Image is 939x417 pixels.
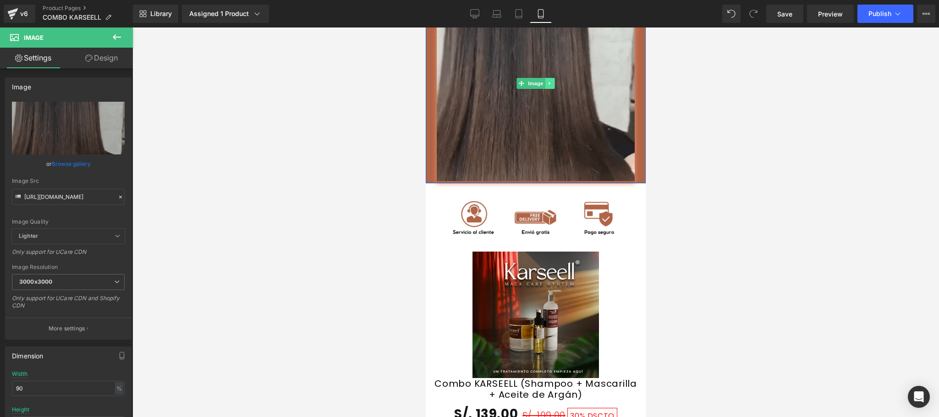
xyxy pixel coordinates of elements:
[744,5,763,23] button: Redo
[43,14,101,21] span: COMBO KARSEELL
[12,381,125,396] input: auto
[144,383,159,394] span: 30%
[97,382,140,394] span: S/. 199.00
[12,178,125,184] div: Image Src
[68,48,135,68] a: Design
[4,5,35,23] a: v6
[133,5,178,23] a: New Library
[100,50,120,61] span: Image
[12,347,44,360] div: Dimension
[115,382,123,395] div: %
[12,78,31,91] div: Image
[12,371,27,377] div: Width
[24,34,44,41] span: Image
[530,5,552,23] a: Mobile
[19,232,38,239] b: Lighter
[464,5,486,23] a: Desktop
[28,375,92,398] span: S/. 139.00
[508,5,530,23] a: Tablet
[12,248,125,262] div: Only support for UCare CDN
[49,324,85,333] p: More settings
[12,406,29,413] div: Height
[857,5,913,23] button: Publish
[5,351,215,373] a: Combo KARSEELL (Shampoo + Mascarilla + Aceite de Argán)
[5,318,131,339] button: More settings
[12,264,125,270] div: Image Resolution
[722,5,741,23] button: Undo
[777,9,792,19] span: Save
[47,224,173,351] img: Combo KARSEELL (Shampoo + Mascarilla + Aceite de Argán)
[12,219,125,225] div: Image Quality
[162,383,189,394] span: DSCTO
[189,9,262,18] div: Assigned 1 Product
[52,156,91,172] a: Browse gallery
[18,8,30,20] div: v6
[807,5,854,23] a: Preview
[19,278,52,285] b: 3000x3000
[486,5,508,23] a: Laptop
[908,386,930,408] div: Open Intercom Messenger
[12,159,125,169] div: or
[12,189,125,205] input: Link
[43,5,133,12] a: Product Pages
[818,9,843,19] span: Preview
[150,10,172,18] span: Library
[868,10,891,17] span: Publish
[917,5,935,23] button: More
[120,50,129,61] a: Expand / Collapse
[12,295,125,315] div: Only support for UCare CDN and Shopify CDN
